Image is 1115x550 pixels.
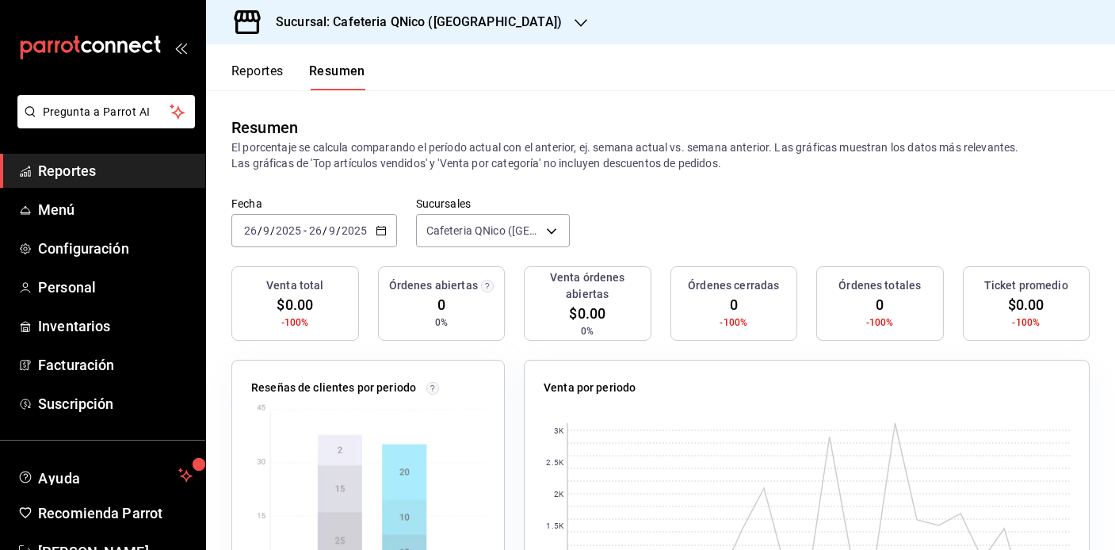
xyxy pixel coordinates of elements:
[416,198,571,209] label: Sucursales
[38,238,193,259] span: Configuración
[531,269,644,303] h3: Venta órdenes abiertas
[688,277,779,294] h3: Órdenes cerradas
[389,277,478,294] h3: Órdenes abiertas
[328,224,336,237] input: --
[38,354,193,376] span: Facturación
[435,315,448,330] span: 0%
[231,116,298,139] div: Resumen
[251,380,416,396] p: Reseñas de clientes por periodo
[309,63,365,90] button: Resumen
[11,115,195,132] a: Pregunta a Parrot AI
[544,380,636,396] p: Venta por periodo
[1008,294,1044,315] span: $0.00
[1012,315,1040,330] span: -100%
[277,294,313,315] span: $0.00
[38,466,172,485] span: Ayuda
[43,104,170,120] span: Pregunta a Parrot AI
[262,224,270,237] input: --
[231,63,284,90] button: Reportes
[876,294,884,315] span: 0
[554,426,564,435] text: 3K
[275,224,302,237] input: ----
[38,502,193,524] span: Recomienda Parrot
[38,393,193,414] span: Suscripción
[546,458,563,467] text: 2.5K
[323,224,327,237] span: /
[174,41,187,54] button: open_drawer_menu
[263,13,562,32] h3: Sucursal: Cafeteria QNico ([GEOGRAPHIC_DATA])
[231,139,1090,171] p: El porcentaje se calcula comparando el período actual con el anterior, ej. semana actual vs. sema...
[38,315,193,337] span: Inventarios
[341,224,368,237] input: ----
[231,198,397,209] label: Fecha
[38,277,193,298] span: Personal
[838,277,921,294] h3: Órdenes totales
[231,63,365,90] div: navigation tabs
[270,224,275,237] span: /
[437,294,445,315] span: 0
[266,277,323,294] h3: Venta total
[581,324,594,338] span: 0%
[426,223,541,239] span: Cafeteria QNico ([GEOGRAPHIC_DATA])
[546,521,563,530] text: 1.5K
[243,224,258,237] input: --
[730,294,738,315] span: 0
[569,303,605,324] span: $0.00
[336,224,341,237] span: /
[866,315,894,330] span: -100%
[258,224,262,237] span: /
[984,277,1068,294] h3: Ticket promedio
[38,199,193,220] span: Menú
[308,224,323,237] input: --
[720,315,747,330] span: -100%
[281,315,309,330] span: -100%
[17,95,195,128] button: Pregunta a Parrot AI
[554,490,564,498] text: 2K
[304,224,307,237] span: -
[38,160,193,181] span: Reportes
